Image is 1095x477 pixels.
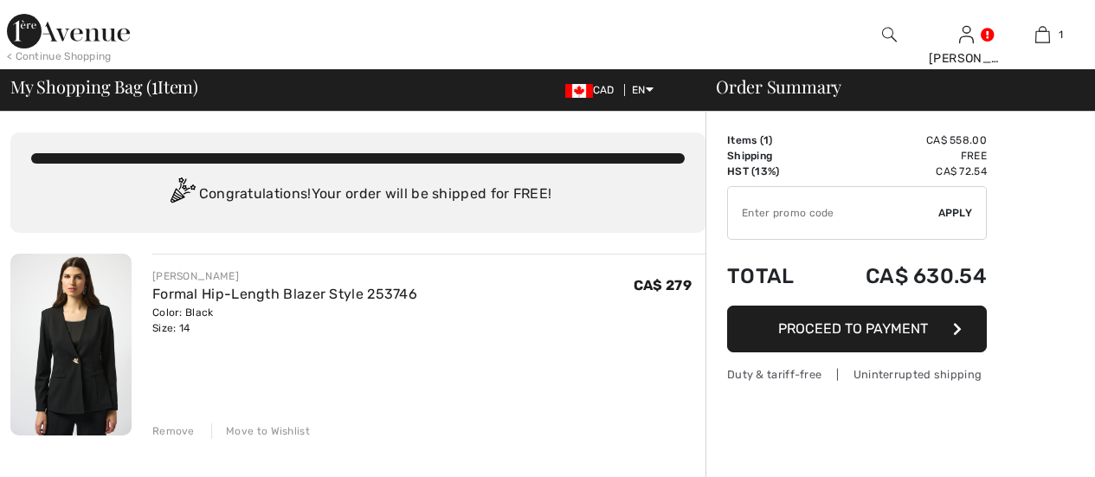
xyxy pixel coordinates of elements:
img: Congratulation2.svg [164,177,199,212]
span: My Shopping Bag ( Item) [10,78,198,95]
td: Shipping [727,148,820,164]
div: [PERSON_NAME] [152,268,417,284]
td: CA$ 630.54 [820,247,987,306]
td: Items ( ) [727,132,820,148]
span: 1 [1059,27,1063,42]
div: < Continue Shopping [7,48,112,64]
td: Free [820,148,987,164]
div: Order Summary [695,78,1085,95]
td: CA$ 558.00 [820,132,987,148]
img: Formal Hip-Length Blazer Style 253746 [10,254,132,435]
div: Color: Black Size: 14 [152,305,417,336]
div: Remove [152,423,195,439]
a: Formal Hip-Length Blazer Style 253746 [152,286,417,302]
span: CAD [565,84,622,96]
span: 1 [151,74,158,96]
div: Move to Wishlist [211,423,310,439]
a: Sign In [959,26,974,42]
span: Proceed to Payment [778,320,928,337]
div: [PERSON_NAME] [929,49,1004,68]
input: Promo code [728,187,938,239]
a: 1 [1005,24,1080,45]
td: Total [727,247,820,306]
span: EN [632,84,654,96]
td: HST (13%) [727,164,820,179]
img: 1ère Avenue [7,14,130,48]
img: My Info [959,24,974,45]
button: Proceed to Payment [727,306,987,352]
span: CA$ 279 [634,277,692,293]
div: Duty & tariff-free | Uninterrupted shipping [727,366,987,383]
span: 1 [763,134,769,146]
span: Apply [938,205,973,221]
img: search the website [882,24,897,45]
img: Canadian Dollar [565,84,593,98]
td: CA$ 72.54 [820,164,987,179]
img: My Bag [1035,24,1050,45]
div: Congratulations! Your order will be shipped for FREE! [31,177,685,212]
